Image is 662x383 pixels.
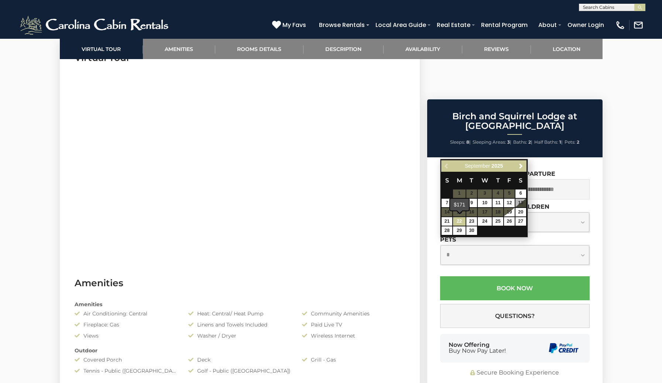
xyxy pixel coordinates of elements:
[477,18,531,31] a: Rental Program
[534,137,563,147] li: |
[515,217,526,226] a: 27
[429,112,601,131] h2: Birch and Squirrel Lodge at [GEOGRAPHIC_DATA]
[504,208,515,216] a: 19
[535,18,560,31] a: About
[513,139,527,145] span: Baths:
[515,189,526,198] a: 6
[303,39,384,59] a: Description
[519,177,522,184] span: Saturday
[457,177,462,184] span: Monday
[282,20,306,30] span: My Favs
[565,139,576,145] span: Pets:
[564,18,608,31] a: Owner Login
[445,177,449,184] span: Sunday
[496,177,500,184] span: Thursday
[453,226,466,235] a: 29
[515,208,526,216] a: 20
[450,139,465,145] span: Sleeps:
[440,369,590,377] div: Secure Booking Experience
[449,342,506,354] div: Now Offering
[272,20,308,30] a: My Favs
[296,310,410,317] div: Community Amenities
[462,39,531,59] a: Reviews
[531,39,603,59] a: Location
[69,301,411,308] div: Amenities
[534,139,558,145] span: Half Baths:
[69,356,183,363] div: Covered Porch
[577,139,579,145] strong: 2
[183,367,296,375] div: Golf - Public ([GEOGRAPHIC_DATA])
[615,20,625,30] img: phone-regular-white.png
[473,137,511,147] li: |
[183,356,296,363] div: Deck
[440,236,456,243] label: Pets
[143,39,215,59] a: Amenities
[466,199,477,207] a: 9
[69,347,411,354] div: Outdoor
[470,177,473,184] span: Tuesday
[372,18,430,31] a: Local Area Guide
[449,348,506,354] span: Buy Now Pay Later!
[183,321,296,328] div: Linens and Towels Included
[517,170,555,177] label: Departure
[433,18,474,31] a: Real Estate
[69,332,183,339] div: Views
[450,137,471,147] li: |
[513,137,532,147] li: |
[504,217,515,226] a: 26
[473,139,506,145] span: Sleeping Areas:
[517,203,549,210] label: Children
[440,276,590,300] button: Book Now
[215,39,303,59] a: Rooms Details
[518,163,524,169] span: Next
[69,310,183,317] div: Air Conditioning: Central
[507,139,510,145] strong: 3
[296,321,410,328] div: Paid Live TV
[440,304,590,328] button: Questions?
[183,310,296,317] div: Heat: Central/ Heat Pump
[442,217,452,226] a: 21
[517,161,526,171] a: Next
[478,217,492,226] a: 24
[183,332,296,339] div: Washer / Dryer
[559,139,561,145] strong: 1
[466,226,477,235] a: 30
[453,217,466,226] a: 22
[60,39,143,59] a: Virtual Tour
[315,18,368,31] a: Browse Rentals
[442,199,452,207] a: 7
[491,163,503,169] span: 2025
[465,163,490,169] span: September
[75,277,405,290] h3: Amenities
[633,20,644,30] img: mail-regular-white.png
[493,199,503,207] a: 11
[384,39,462,59] a: Availability
[296,332,410,339] div: Wireless Internet
[69,321,183,328] div: Fireplace: Gas
[493,217,503,226] a: 25
[442,226,452,235] a: 28
[466,217,477,226] a: 23
[296,356,410,363] div: Grill - Gas
[466,139,469,145] strong: 8
[481,177,488,184] span: Wednesday
[18,14,172,36] img: White-1-2.png
[478,199,492,207] a: 10
[69,367,183,375] div: Tennis - Public ([GEOGRAPHIC_DATA])
[528,139,531,145] strong: 2
[450,199,469,211] div: $171
[504,199,515,207] a: 12
[507,177,511,184] span: Friday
